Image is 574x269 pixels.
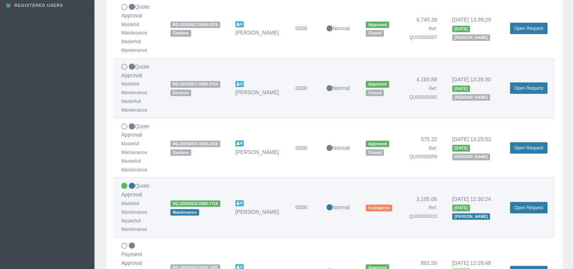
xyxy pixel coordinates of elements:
td: [PERSON_NAME] [228,58,288,118]
td: 575.32 [400,118,445,178]
small: Masterfull Maintenance [121,99,147,113]
small: Masterfull Maintenance [121,218,147,232]
span: Approved [366,22,389,28]
td: 4,165.88 [400,58,445,118]
span: Closed [366,149,384,156]
span: RQ-20250917-0000-6376 [170,22,220,28]
span: RQ-20250917-0000-9754 [170,81,220,87]
td: Quote Approval [114,118,163,178]
span: Closed [366,90,384,96]
td: [PERSON_NAME] [228,178,288,238]
span: Maintenance [170,209,199,216]
td: 3,105.00 [400,178,445,238]
td: Normal [319,178,358,238]
small: Masterfull Maintenance [121,39,147,53]
span: RQ-20250917-0000-1016 [170,141,220,147]
span: In progress [366,205,392,211]
small: Ref: QUO0033092 [409,86,437,100]
span: Approved [366,81,389,87]
span: Registered Users [13,3,63,8]
small: Masterfull Maintenance [121,159,147,173]
span: Gardens [170,30,191,36]
td: Quote Approval [114,178,163,238]
td: Quote Approval [114,58,163,118]
td: [PERSON_NAME] [228,118,288,178]
span: [DATE] [452,145,470,151]
a: Open Request [510,142,548,154]
td: 0000 [288,58,319,118]
td: 0000 [288,178,319,238]
span: [PERSON_NAME] [452,94,490,101]
a: Open Request [510,202,548,213]
td: [DATE] 12:30:24 [445,178,503,238]
span: [DATE] [452,86,470,92]
a: Open Request [510,23,548,34]
span: [DATE] [452,26,470,32]
td: [DATE] 13:26:30 [445,58,503,118]
span: Closed [366,30,384,36]
small: Mastefull Maintenance [121,141,147,155]
a: Open Request [510,82,548,94]
small: Mastefull Maintenance [121,81,147,95]
small: Mastefull Maintenance [121,22,147,36]
td: [DATE] 13:25:53 [445,118,503,178]
span: Approved [366,141,389,147]
span: [PERSON_NAME] [452,34,490,41]
span: [DATE] [452,205,470,211]
span: Gardens [170,90,191,96]
span: RQ-20250916-0000-7710 [170,201,220,207]
span: [PERSON_NAME] [452,213,490,220]
td: Normal [319,118,358,178]
small: Ref: QUO0033057 [409,26,437,40]
small: Mastefull Maintenance [121,201,147,215]
td: 0000 [288,118,319,178]
span: [PERSON_NAME] [452,154,490,160]
td: Normal [319,58,358,118]
span: Gardens [170,149,191,156]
